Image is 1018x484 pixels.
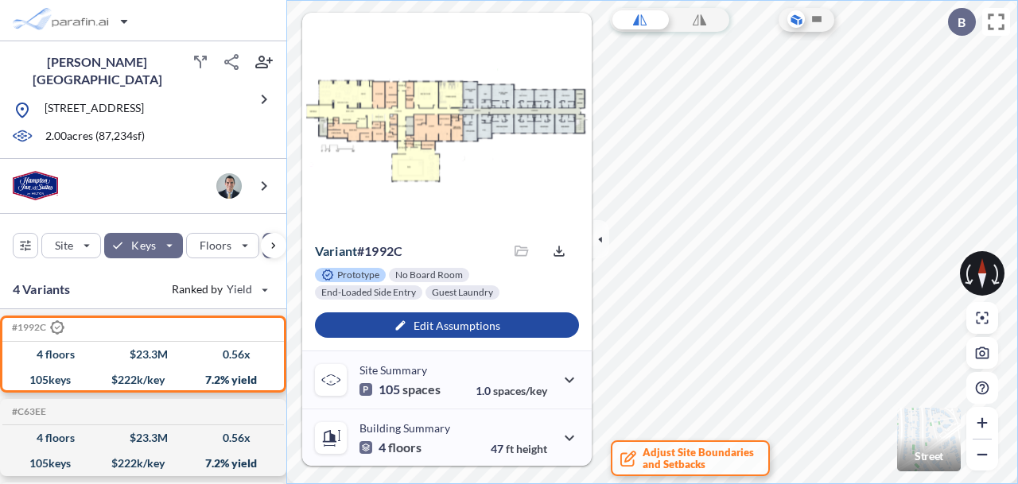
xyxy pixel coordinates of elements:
[359,363,427,377] p: Site Summary
[516,442,547,455] span: height
[897,408,961,471] img: Switcher Image
[359,439,422,455] p: 4
[13,171,58,200] img: BrandImage
[315,243,357,258] span: Variant
[227,281,253,297] span: Yield
[41,233,101,258] button: Site
[359,421,450,435] p: Building Summary
[915,450,943,463] p: Street
[159,277,278,302] button: Ranked by Yield
[315,312,579,338] button: Edit Assumptions
[359,381,441,397] p: 105
[337,269,379,281] p: Prototype
[45,128,145,145] p: 2.00 acres ( 87,234 sf)
[491,442,547,455] p: 47
[55,238,73,254] p: Site
[200,238,232,254] p: Floors
[388,439,422,455] span: floors
[104,233,182,258] button: Keys
[186,233,260,258] button: Floors
[131,238,155,254] p: Keys
[315,243,402,259] p: # 1992c
[216,173,242,199] img: user logo
[45,100,144,120] p: [STREET_ADDRESS]
[9,406,46,417] h5: #C63EE
[787,10,805,28] button: Aerial View
[643,447,754,470] span: Adjust Site Boundaries and Setbacks
[9,321,64,335] h5: #1992C
[414,319,500,332] p: Edit Assumptions
[493,384,547,397] span: spaces/key
[958,15,966,29] p: B
[13,53,181,88] p: [PERSON_NAME][GEOGRAPHIC_DATA]
[506,442,514,455] span: ft
[611,440,770,476] button: Adjust Site Boundariesand Setbacks
[897,408,961,471] button: Switcher ImageStreet
[402,381,441,397] span: spaces
[476,384,547,397] p: 1.0
[321,286,416,299] p: End-Loaded Side Entry
[13,280,71,299] p: 4 Variants
[395,269,463,281] p: No Board Room
[432,286,493,299] p: Guest Laundry
[808,10,826,28] button: Site Plan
